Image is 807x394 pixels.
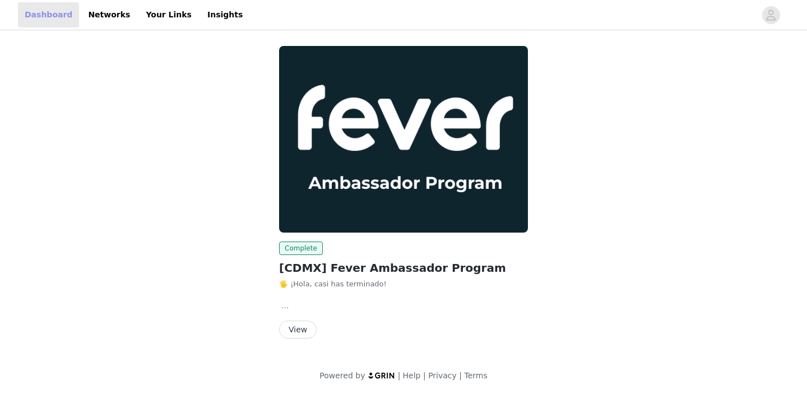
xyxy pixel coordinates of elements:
[319,371,365,380] span: Powered by
[368,372,396,379] img: logo
[201,2,249,27] a: Insights
[279,279,528,290] p: 🖐️ ¡Hola, casi has terminado!
[459,371,462,380] span: |
[279,326,317,334] a: View
[423,371,426,380] span: |
[428,371,457,380] a: Privacy
[279,242,323,255] span: Complete
[18,2,79,27] a: Dashboard
[279,259,528,276] h2: [CDMX] Fever Ambassador Program
[403,371,421,380] a: Help
[464,371,487,380] a: Terms
[81,2,137,27] a: Networks
[398,371,401,380] span: |
[139,2,198,27] a: Your Links
[279,46,528,233] img: Fever Ambassadors
[279,321,317,339] button: View
[766,6,776,24] div: avatar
